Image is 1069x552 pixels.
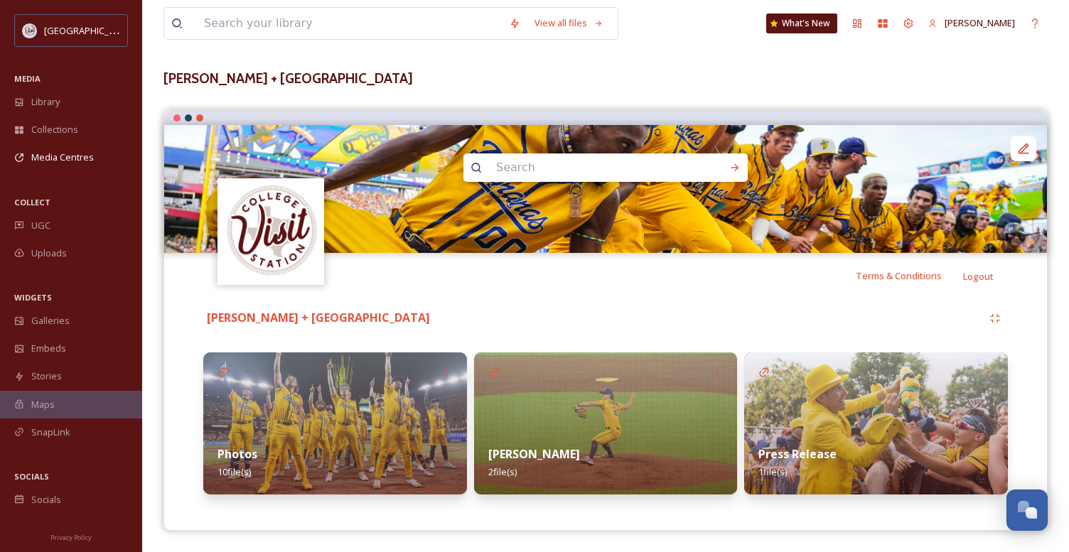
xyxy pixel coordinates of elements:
[14,471,49,482] span: SOCIALS
[527,9,611,37] a: View all files
[14,292,52,303] span: WIDGETS
[766,13,837,33] a: What's New
[164,125,1047,253] img: 06.14.25_Cincinnati_TateMccrayRunCelly_ARouch.jpg
[217,465,251,478] span: 10 file(s)
[1006,489,1048,531] button: Open Chat
[488,446,580,462] strong: [PERSON_NAME]
[44,23,134,37] span: [GEOGRAPHIC_DATA]
[31,219,50,232] span: UGC
[474,352,738,494] img: b623b3d0-1a1e-4eb4-8c75-25073659986d.jpg
[31,398,55,411] span: Maps
[14,73,41,84] span: MEDIA
[489,152,684,183] input: Search
[217,446,257,462] strong: Photos
[203,352,467,494] img: 0872f307-d6d9-4f55-a631-90a9d46e6fa5.jpg
[31,95,60,109] span: Library
[488,465,517,478] span: 2 file(s)
[31,314,70,328] span: Galleries
[197,8,502,39] input: Search your library
[856,269,942,282] span: Terms & Conditions
[220,180,323,283] img: CollegeStation_Visit_Bug_Color.png
[207,310,430,325] strong: [PERSON_NAME] + [GEOGRAPHIC_DATA]
[31,151,94,164] span: Media Centres
[31,369,62,383] span: Stories
[14,197,50,207] span: COLLECT
[163,68,1048,89] h3: [PERSON_NAME] + [GEOGRAPHIC_DATA]
[744,352,1008,494] img: f44a0f6e-17ab-4b39-a67b-83cb05a06327.jpg
[31,123,78,136] span: Collections
[758,446,837,462] strong: Press Release
[921,9,1022,37] a: [PERSON_NAME]
[945,16,1015,29] span: [PERSON_NAME]
[50,533,92,542] span: Privacy Policy
[31,493,61,507] span: Socials
[31,426,70,439] span: SnapLink
[856,267,963,284] a: Terms & Conditions
[23,23,37,38] img: CollegeStation_Visit_Bug_Color.png
[31,247,67,260] span: Uploads
[50,528,92,545] a: Privacy Policy
[963,270,994,283] span: Logout
[31,342,66,355] span: Embeds
[758,465,787,478] span: 1 file(s)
